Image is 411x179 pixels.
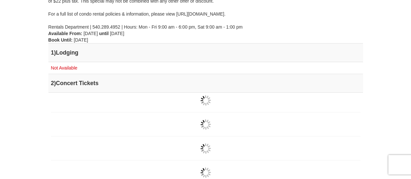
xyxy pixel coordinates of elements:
[200,95,211,106] img: wait gif
[74,37,88,43] span: [DATE]
[200,167,211,178] img: wait gif
[83,31,98,36] span: [DATE]
[54,49,56,56] span: )
[51,65,77,70] span: Not Available
[200,119,211,130] img: wait gif
[99,31,109,36] strong: until
[110,31,124,36] span: [DATE]
[51,49,360,56] h4: 1 Lodging
[200,143,211,154] img: wait gif
[51,80,360,86] h4: 2 Concert Tickets
[48,31,83,36] strong: Available From:
[54,80,56,86] span: )
[48,37,73,43] strong: Book Until:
